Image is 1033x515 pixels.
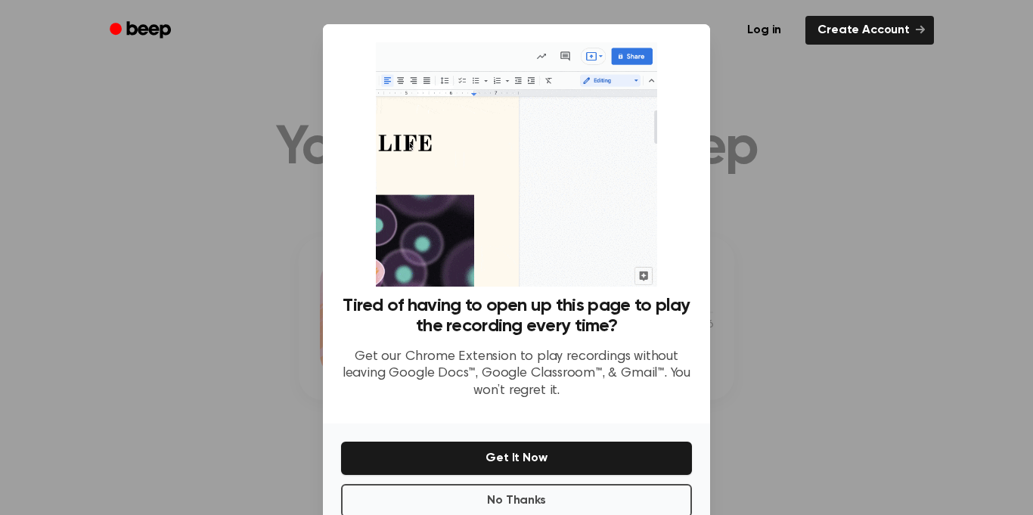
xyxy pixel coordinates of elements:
[732,13,796,48] a: Log in
[99,16,185,45] a: Beep
[341,349,692,400] p: Get our Chrome Extension to play recordings without leaving Google Docs™, Google Classroom™, & Gm...
[341,442,692,475] button: Get It Now
[376,42,656,287] img: Beep extension in action
[341,296,692,337] h3: Tired of having to open up this page to play the recording every time?
[805,16,934,45] a: Create Account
